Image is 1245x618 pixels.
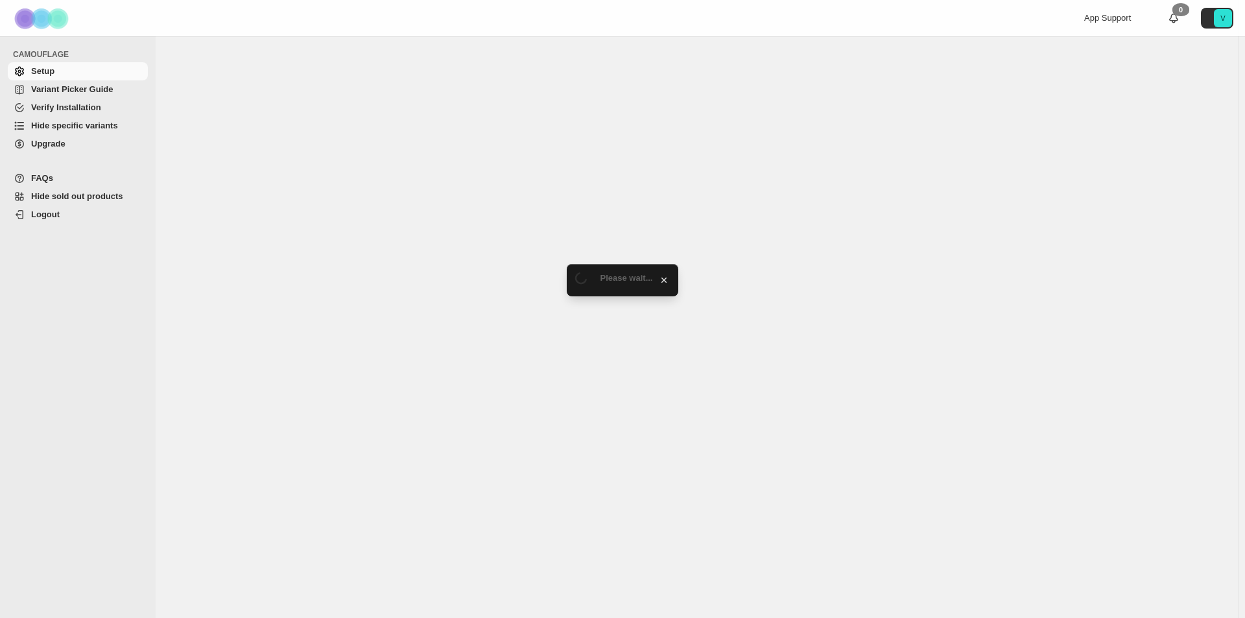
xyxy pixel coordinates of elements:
[1220,14,1226,22] text: V
[31,191,123,201] span: Hide sold out products
[31,209,60,219] span: Logout
[13,49,149,60] span: CAMOUFLAGE
[8,187,148,206] a: Hide sold out products
[31,84,113,94] span: Variant Picker Guide
[31,173,53,183] span: FAQs
[600,273,653,283] span: Please wait...
[1201,8,1233,29] button: Avatar with initials V
[31,102,101,112] span: Verify Installation
[31,139,65,149] span: Upgrade
[1084,13,1131,23] span: App Support
[8,206,148,224] a: Logout
[8,169,148,187] a: FAQs
[1172,3,1189,16] div: 0
[8,62,148,80] a: Setup
[1214,9,1232,27] span: Avatar with initials V
[8,135,148,153] a: Upgrade
[8,117,148,135] a: Hide specific variants
[31,66,54,76] span: Setup
[31,121,118,130] span: Hide specific variants
[8,99,148,117] a: Verify Installation
[10,1,75,36] img: Camouflage
[1167,12,1180,25] a: 0
[8,80,148,99] a: Variant Picker Guide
